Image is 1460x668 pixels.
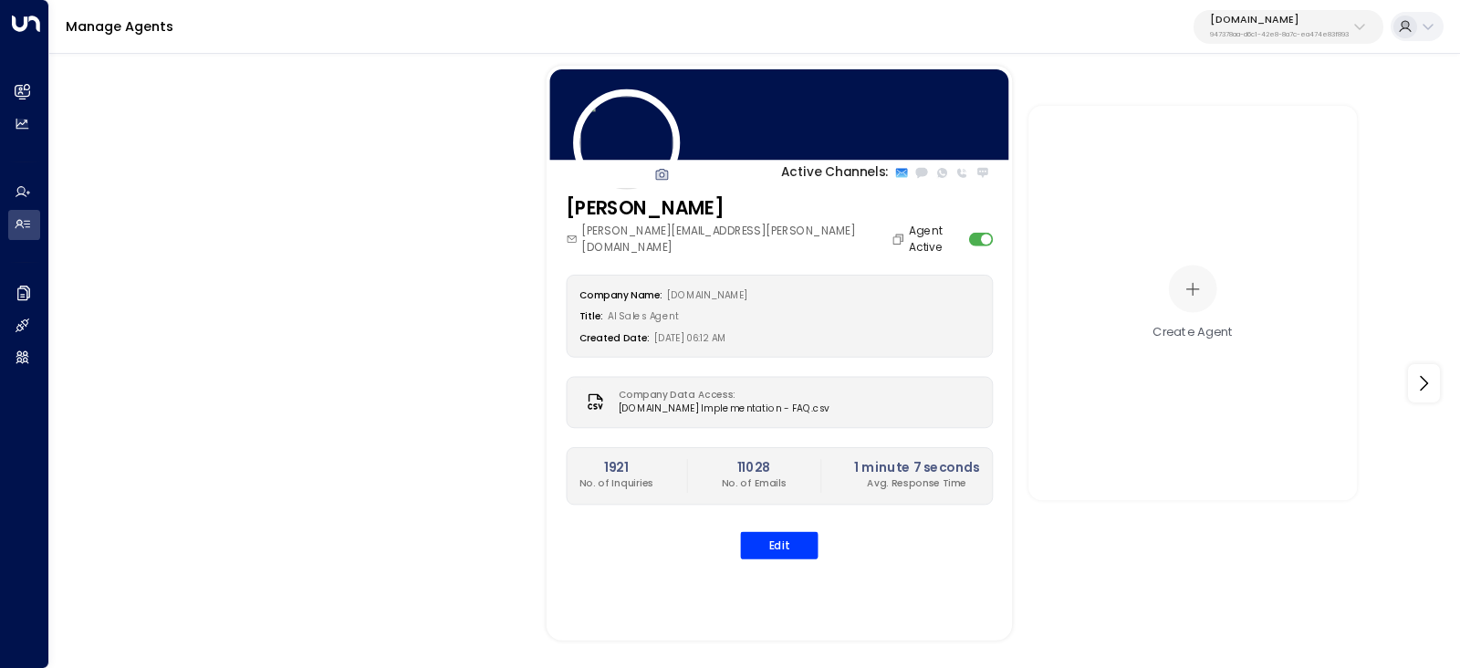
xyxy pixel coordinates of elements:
[579,332,650,345] label: Created Date:
[667,288,747,301] span: [DOMAIN_NAME]
[854,459,979,477] h2: 1 minute 7 seconds
[1210,31,1349,38] p: 947378aa-d6c1-42e8-8a7c-ea474e83f893
[566,223,909,256] div: [PERSON_NAME][EMAIL_ADDRESS][PERSON_NAME][DOMAIN_NAME]
[892,232,909,245] button: Copy
[654,332,725,345] span: [DATE] 06:12 AM
[781,163,888,182] p: Active Channels:
[566,194,909,223] h3: [PERSON_NAME]
[66,17,173,36] a: Manage Agents
[619,388,822,402] label: Company Data Access:
[579,288,663,301] label: Company Name:
[579,459,653,477] h2: 1921
[619,402,830,416] span: [DOMAIN_NAME] Implementation - FAQ.csv
[1152,323,1233,340] div: Create Agent
[573,89,680,196] img: 80_headshot.jpg
[722,477,787,491] p: No. of Emails
[579,477,653,491] p: No. of Inquiries
[722,459,787,477] h2: 11028
[909,223,963,256] label: Agent Active
[608,310,678,323] span: AI Sales Agent
[1210,15,1349,26] p: [DOMAIN_NAME]
[1194,10,1383,44] button: [DOMAIN_NAME]947378aa-d6c1-42e8-8a7c-ea474e83f893
[740,532,818,559] button: Edit
[579,310,603,323] label: Title:
[854,477,979,491] p: Avg. Response Time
